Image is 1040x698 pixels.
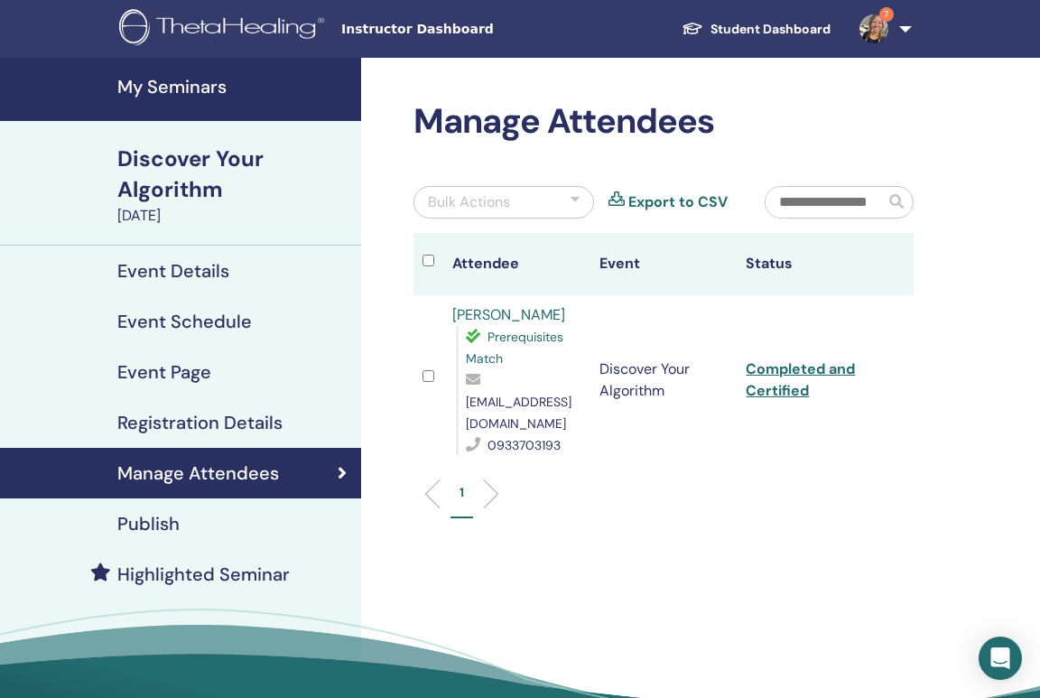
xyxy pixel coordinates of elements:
th: Status [737,233,884,295]
img: default.jpg [859,14,888,43]
h4: Highlighted Seminar [117,563,290,585]
img: logo.png [119,9,330,50]
a: Discover Your Algorithm[DATE] [107,144,361,227]
h4: Event Schedule [117,311,252,332]
h2: Manage Attendees [413,101,914,143]
th: Event [590,233,738,295]
div: Bulk Actions [428,191,510,213]
h4: My Seminars [117,76,350,98]
div: [DATE] [117,205,350,227]
span: [EMAIL_ADDRESS][DOMAIN_NAME] [466,394,571,432]
h4: Publish [117,513,180,535]
th: Attendee [443,233,590,295]
p: 1 [460,483,464,502]
img: graduation-cap-white.svg [682,21,703,36]
h4: Registration Details [117,412,283,433]
a: Export to CSV [628,191,728,213]
div: Discover Your Algorithm [117,144,350,205]
h4: Manage Attendees [117,462,279,484]
a: [PERSON_NAME] [452,305,565,324]
h4: Event Details [117,260,229,282]
span: Prerequisites Match [466,329,563,367]
span: 0933703193 [487,437,561,453]
a: Student Dashboard [667,13,845,46]
td: Discover Your Algorithm [590,295,738,465]
span: 7 [879,7,894,22]
span: Instructor Dashboard [341,20,612,39]
a: Completed and Certified [746,359,855,400]
h4: Event Page [117,361,211,383]
div: Open Intercom Messenger [979,637,1022,680]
